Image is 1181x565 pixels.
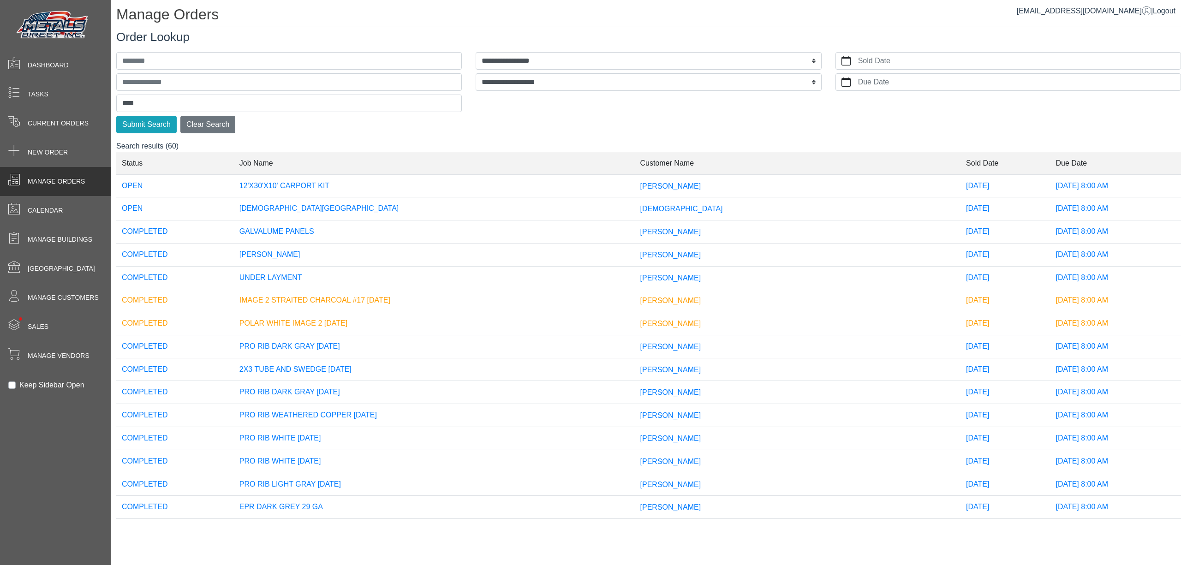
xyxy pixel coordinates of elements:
[640,297,701,304] span: [PERSON_NAME]
[960,243,1050,266] td: [DATE]
[116,404,234,427] td: COMPLETED
[28,235,92,244] span: Manage Buildings
[640,458,701,465] span: [PERSON_NAME]
[640,274,701,281] span: [PERSON_NAME]
[960,220,1050,244] td: [DATE]
[28,148,68,157] span: New Order
[234,427,635,450] td: PRO RIB WHITE [DATE]
[116,519,234,542] td: COMPLETED
[960,404,1050,427] td: [DATE]
[1050,266,1181,289] td: [DATE] 8:00 AM
[234,496,635,519] td: EPR DARK GREY 29 GA
[234,473,635,496] td: PRO RIB LIGHT GRAY [DATE]
[1050,243,1181,266] td: [DATE] 8:00 AM
[28,206,63,215] span: Calendar
[1050,289,1181,312] td: [DATE] 8:00 AM
[1050,496,1181,519] td: [DATE] 8:00 AM
[640,251,701,259] span: [PERSON_NAME]
[1050,450,1181,473] td: [DATE] 8:00 AM
[234,152,635,174] td: Job Name
[116,381,234,404] td: COMPLETED
[180,116,235,133] button: Clear Search
[116,289,234,312] td: COMPLETED
[116,174,234,197] td: OPEN
[640,228,701,236] span: [PERSON_NAME]
[960,519,1050,542] td: [DATE]
[234,335,635,358] td: PRO RIB DARK GRAY [DATE]
[28,293,99,303] span: Manage Customers
[116,220,234,244] td: COMPLETED
[1153,7,1175,15] span: Logout
[9,304,32,334] span: •
[836,74,856,90] button: calendar
[856,74,1181,90] label: Due Date
[116,197,234,220] td: OPEN
[116,30,1181,44] h3: Order Lookup
[1050,220,1181,244] td: [DATE] 8:00 AM
[640,411,701,419] span: [PERSON_NAME]
[28,89,48,99] span: Tasks
[116,141,1181,521] div: Search results (60)
[640,343,701,351] span: [PERSON_NAME]
[116,152,234,174] td: Status
[1017,6,1175,17] div: |
[28,60,69,70] span: Dashboard
[640,480,701,488] span: [PERSON_NAME]
[116,473,234,496] td: COMPLETED
[640,434,701,442] span: [PERSON_NAME]
[1050,427,1181,450] td: [DATE] 8:00 AM
[960,381,1050,404] td: [DATE]
[116,312,234,335] td: COMPLETED
[841,56,851,65] svg: calendar
[856,53,1181,69] label: Sold Date
[960,174,1050,197] td: [DATE]
[640,388,701,396] span: [PERSON_NAME]
[640,182,701,190] span: [PERSON_NAME]
[836,53,856,69] button: calendar
[640,503,701,511] span: [PERSON_NAME]
[960,266,1050,289] td: [DATE]
[116,6,1181,26] h1: Manage Orders
[1017,7,1151,15] a: [EMAIL_ADDRESS][DOMAIN_NAME]
[234,358,635,381] td: 2X3 TUBE AND SWEDGE [DATE]
[1050,404,1181,427] td: [DATE] 8:00 AM
[234,197,635,220] td: [DEMOGRAPHIC_DATA][GEOGRAPHIC_DATA]
[234,289,635,312] td: IMAGE 2 STRAITED CHARCOAL #17 [DATE]
[1050,152,1181,174] td: Due Date
[234,220,635,244] td: GALVALUME PANELS
[28,177,85,186] span: Manage Orders
[960,152,1050,174] td: Sold Date
[960,335,1050,358] td: [DATE]
[960,473,1050,496] td: [DATE]
[28,119,89,128] span: Current Orders
[960,289,1050,312] td: [DATE]
[116,116,177,133] button: Submit Search
[116,427,234,450] td: COMPLETED
[116,496,234,519] td: COMPLETED
[635,152,961,174] td: Customer Name
[1050,335,1181,358] td: [DATE] 8:00 AM
[1050,381,1181,404] td: [DATE] 8:00 AM
[28,322,48,332] span: Sales
[960,450,1050,473] td: [DATE]
[960,197,1050,220] td: [DATE]
[14,8,92,42] img: Metals Direct Inc Logo
[960,496,1050,519] td: [DATE]
[234,243,635,266] td: [PERSON_NAME]
[116,335,234,358] td: COMPLETED
[234,381,635,404] td: PRO RIB DARK GRAY [DATE]
[640,205,723,213] span: [DEMOGRAPHIC_DATA]
[234,266,635,289] td: UNDER LAYMENT
[234,404,635,427] td: PRO RIB WEATHERED COPPER [DATE]
[960,358,1050,381] td: [DATE]
[1050,312,1181,335] td: [DATE] 8:00 AM
[1050,358,1181,381] td: [DATE] 8:00 AM
[841,77,851,87] svg: calendar
[116,358,234,381] td: COMPLETED
[234,450,635,473] td: PRO RIB WHITE [DATE]
[640,365,701,373] span: [PERSON_NAME]
[234,174,635,197] td: 12'X30'X10' CARPORT KIT
[960,312,1050,335] td: [DATE]
[116,243,234,266] td: COMPLETED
